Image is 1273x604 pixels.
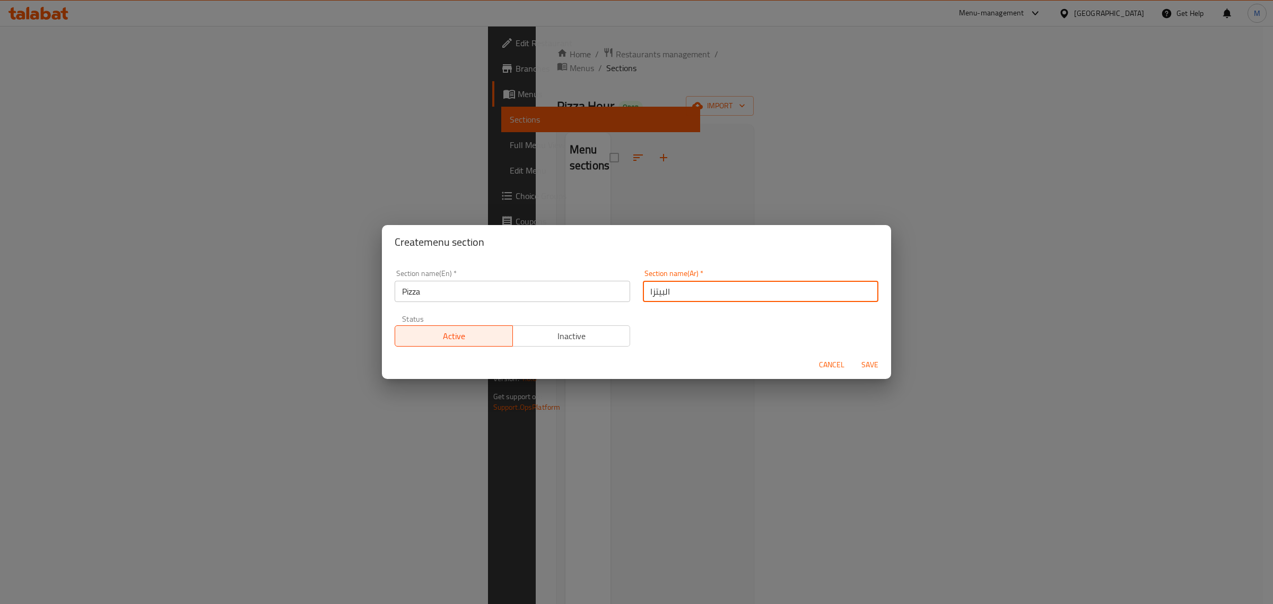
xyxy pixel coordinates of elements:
[643,281,878,302] input: Please enter section name(ar)
[399,329,509,344] span: Active
[395,281,630,302] input: Please enter section name(en)
[853,355,887,375] button: Save
[857,358,883,372] span: Save
[512,325,631,347] button: Inactive
[819,358,844,372] span: Cancel
[395,325,513,347] button: Active
[517,329,626,344] span: Inactive
[395,234,878,251] h2: Create menu section
[815,355,849,375] button: Cancel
